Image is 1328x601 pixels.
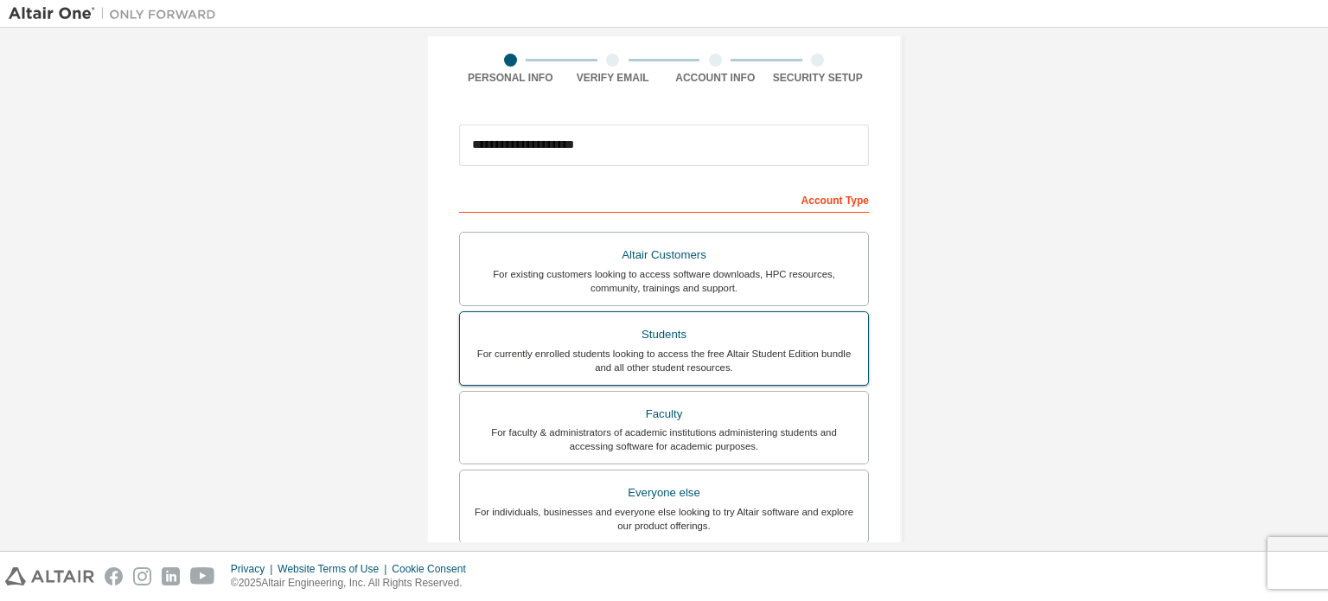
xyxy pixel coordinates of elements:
div: Verify Email [562,71,665,85]
div: Website Terms of Use [278,562,392,576]
img: facebook.svg [105,567,123,585]
div: For individuals, businesses and everyone else looking to try Altair software and explore our prod... [470,505,858,533]
p: © 2025 Altair Engineering, Inc. All Rights Reserved. [231,576,476,591]
div: Account Info [664,71,767,85]
img: instagram.svg [133,567,151,585]
div: Everyone else [470,481,858,505]
div: Altair Customers [470,243,858,267]
img: youtube.svg [190,567,215,585]
div: Account Type [459,185,869,213]
div: Privacy [231,562,278,576]
div: Personal Info [459,71,562,85]
div: For faculty & administrators of academic institutions administering students and accessing softwa... [470,425,858,453]
div: For currently enrolled students looking to access the free Altair Student Edition bundle and all ... [470,347,858,374]
div: Faculty [470,402,858,426]
img: altair_logo.svg [5,567,94,585]
div: For existing customers looking to access software downloads, HPC resources, community, trainings ... [470,267,858,295]
div: Security Setup [767,71,870,85]
img: Altair One [9,5,225,22]
img: linkedin.svg [162,567,180,585]
div: Students [470,323,858,347]
div: Cookie Consent [392,562,476,576]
